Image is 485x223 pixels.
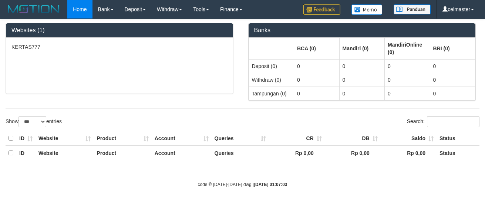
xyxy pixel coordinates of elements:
[94,146,151,160] th: Product
[16,146,36,160] th: ID
[381,146,437,160] th: Rp 0,00
[94,131,151,146] th: Product
[6,116,62,127] label: Show entries
[249,38,294,59] th: Group: activate to sort column ascending
[294,59,340,73] td: 0
[269,146,325,160] th: Rp 0,00
[325,146,381,160] th: Rp 0,00
[430,59,475,73] td: 0
[294,87,340,100] td: 0
[351,4,383,15] img: Button%20Memo.svg
[381,131,437,146] th: Saldo
[339,73,385,87] td: 0
[294,38,340,59] th: Group: activate to sort column ascending
[394,4,431,14] img: panduan.png
[249,73,294,87] td: Withdraw (0)
[254,182,287,187] strong: [DATE] 01:07:03
[437,146,479,160] th: Status
[407,116,479,127] label: Search:
[152,131,212,146] th: Account
[325,131,381,146] th: DB
[339,59,385,73] td: 0
[16,131,36,146] th: ID
[36,131,94,146] th: Website
[212,146,269,160] th: Queries
[430,87,475,100] td: 0
[11,27,228,34] h3: Websites (1)
[437,131,479,146] th: Status
[212,131,269,146] th: Queries
[18,116,46,127] select: Showentries
[385,38,430,59] th: Group: activate to sort column ascending
[430,38,475,59] th: Group: activate to sort column ascending
[385,87,430,100] td: 0
[339,87,385,100] td: 0
[427,116,479,127] input: Search:
[11,43,228,51] p: KERTAS777
[294,73,340,87] td: 0
[269,131,325,146] th: CR
[6,4,62,15] img: MOTION_logo.png
[36,146,94,160] th: Website
[385,59,430,73] td: 0
[249,59,294,73] td: Deposit (0)
[198,182,287,187] small: code © [DATE]-[DATE] dwg |
[254,27,470,34] h3: Banks
[385,73,430,87] td: 0
[303,4,340,15] img: Feedback.jpg
[152,146,212,160] th: Account
[430,73,475,87] td: 0
[339,38,385,59] th: Group: activate to sort column ascending
[249,87,294,100] td: Tampungan (0)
